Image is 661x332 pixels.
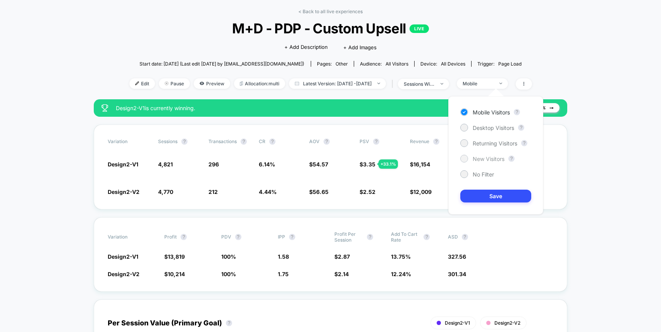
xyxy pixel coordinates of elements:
[391,271,411,277] span: 12.24 %
[259,138,265,144] span: CR
[473,156,504,162] span: New Visitors
[278,271,289,277] span: 1.75
[499,83,502,84] img: end
[391,253,411,260] span: 13.75 %
[413,188,432,195] span: 12,009
[168,253,185,260] span: 13,819
[379,159,398,169] div: + 33.1 %
[336,61,348,67] span: other
[423,234,430,240] button: ?
[441,61,465,67] span: all devices
[334,271,349,277] span: $
[373,138,379,145] button: ?
[391,231,420,243] span: Add To Cart Rate
[410,138,429,144] span: Revenue
[360,188,375,195] span: $
[433,138,439,145] button: ?
[108,161,138,168] span: Design2-V1
[410,188,432,195] span: $
[473,109,510,116] span: Mobile Visitors
[367,234,373,240] button: ?
[289,234,295,240] button: ?
[221,271,236,277] span: 100 %
[158,161,173,168] span: 4,821
[441,83,443,85] img: end
[116,105,499,111] span: Design2-V1 is currently winning.
[108,271,139,277] span: Design2-V2
[278,234,285,240] span: IPP
[498,61,522,67] span: Page Load
[181,234,187,240] button: ?
[240,81,243,86] img: rebalance
[284,43,328,51] span: + Add Description
[108,253,138,260] span: Design2-V1
[194,78,230,89] span: Preview
[226,320,232,326] button: ?
[313,161,328,168] span: 54.57
[269,138,275,145] button: ?
[363,161,375,168] span: 3.35
[338,271,349,277] span: 2.14
[149,20,511,36] span: M+D - PDP - Custom Upsell
[410,161,430,168] span: $
[386,61,408,67] span: All Visitors
[309,161,328,168] span: $
[295,81,299,85] img: calendar
[158,188,173,195] span: 4,770
[508,156,515,162] button: ?
[404,81,435,87] div: sessions with impression
[462,234,468,240] button: ?
[514,109,520,115] button: ?
[259,188,277,195] span: 4.44 %
[164,253,185,260] span: $
[445,320,470,326] span: Design2-V1
[139,61,304,67] span: Start date: [DATE] (Last edit [DATE] by [EMAIL_ADDRESS][DOMAIN_NAME])
[278,253,289,260] span: 1.58
[108,138,150,145] span: Variation
[221,253,236,260] span: 100 %
[108,231,150,243] span: Variation
[477,61,522,67] div: Trigger:
[448,234,458,240] span: ASD
[168,271,185,277] span: 10,214
[259,161,275,168] span: 6.14 %
[208,161,219,168] span: 296
[521,140,527,146] button: ?
[363,188,375,195] span: 2.52
[414,61,471,67] span: Device:
[234,78,285,89] span: Allocation: multi
[463,81,494,86] div: Mobile
[313,188,329,195] span: 56.65
[377,83,380,84] img: end
[298,9,363,14] a: < Back to all live experiences
[448,271,466,277] span: 301.34
[102,104,108,112] img: success_star
[448,253,466,260] span: 327.56
[309,188,329,195] span: $
[473,140,517,147] span: Returning Visitors
[158,138,177,144] span: Sessions
[317,61,348,67] div: Pages:
[159,78,190,89] span: Pause
[473,171,494,178] span: No Filter
[309,138,320,144] span: AOV
[360,138,369,144] span: PSV
[360,161,375,168] span: $
[338,253,350,260] span: 2.87
[221,234,231,240] span: PDV
[235,234,241,240] button: ?
[164,271,185,277] span: $
[494,320,520,326] span: Design2-V2
[334,253,350,260] span: $
[390,78,398,90] span: |
[413,161,430,168] span: 16,154
[360,61,408,67] div: Audience:
[208,138,237,144] span: Transactions
[135,81,139,85] img: edit
[410,24,429,33] p: LIVE
[241,138,247,145] button: ?
[473,124,514,131] span: Desktop Visitors
[324,138,330,145] button: ?
[289,78,386,89] span: Latest Version: [DATE] - [DATE]
[165,81,169,85] img: end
